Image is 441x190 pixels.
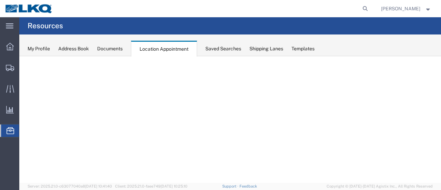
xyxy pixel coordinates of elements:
span: Client: 2025.21.0-faee749 [115,184,187,188]
span: [DATE] 10:25:10 [161,184,187,188]
a: Support [222,184,239,188]
iframe: FS Legacy Container [19,56,441,183]
span: Marc Metzger [381,5,420,12]
div: Saved Searches [205,45,241,52]
div: My Profile [28,45,50,52]
div: Address Book [58,45,89,52]
span: Copyright © [DATE]-[DATE] Agistix Inc., All Rights Reserved [327,183,433,189]
div: Location Appointment [131,41,197,57]
a: Feedback [239,184,257,188]
img: logo [5,3,53,14]
div: Documents [97,45,123,52]
button: [PERSON_NAME] [381,4,432,13]
span: [DATE] 10:41:40 [85,184,112,188]
div: Templates [291,45,315,52]
span: Server: 2025.21.0-c63077040a8 [28,184,112,188]
div: Shipping Lanes [249,45,283,52]
h4: Resources [28,17,63,34]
